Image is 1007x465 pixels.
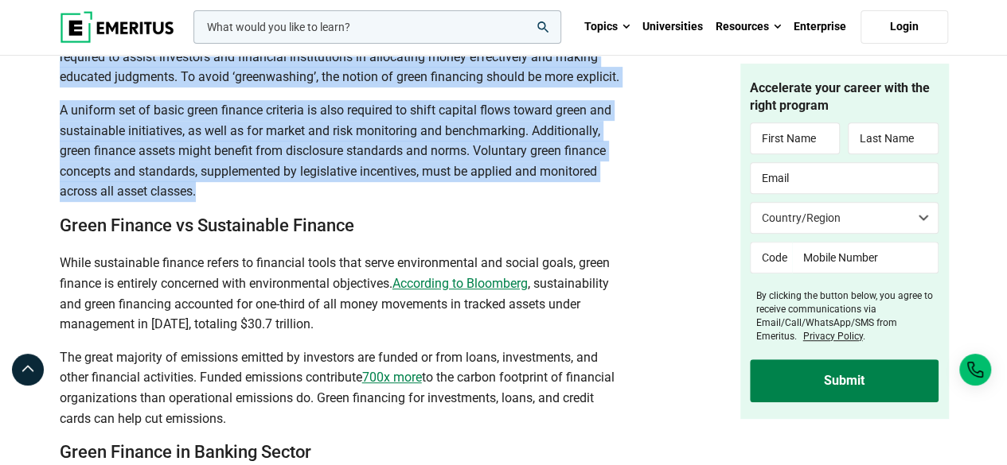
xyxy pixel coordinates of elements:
[750,163,939,195] input: Email
[750,242,792,274] input: Code
[60,276,609,331] span: , sustainability and green financing accounted for one-third of all money movements in tracked as...
[193,10,561,44] input: woocommerce-product-search-field-0
[60,103,611,199] span: A uniform set of basic green finance criteria is also required to shift capital flows toward gree...
[362,370,422,385] a: 700x more
[60,370,615,425] span: to the carbon footprint of financial organizations than operational emissions do. Green financing...
[750,359,939,402] input: Submit
[861,10,948,44] a: Login
[60,441,622,464] h2: Green Finance in Banking Sector
[750,123,841,155] input: First Name
[756,290,939,343] label: By clicking the button below, you agree to receive communications via Email/Call/WhatsApp/SMS fro...
[848,123,939,155] input: Last Name
[750,203,939,234] select: Country
[392,276,528,291] a: According to Bloomberg
[60,350,598,386] span: The great majority of emissions emitted by investors are funded or from loans, investments, and o...
[750,79,939,115] h4: Accelerate your career with the right program
[792,242,939,274] input: Mobile Number
[60,215,622,238] h2: Green Finance vs Sustainable Finance
[60,255,610,291] span: While sustainable finance refers to financial tools that serve environmental and social goals, gr...
[803,331,863,342] a: Privacy Policy
[60,29,619,84] span: Most significantly, a standardized definition of ‘green’ and a taxonomy of green activities are r...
